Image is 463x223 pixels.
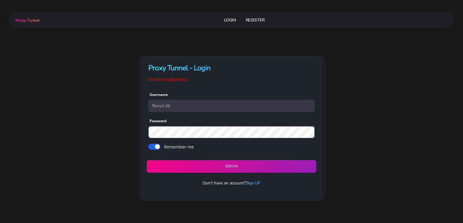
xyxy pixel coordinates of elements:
span: Proxy Tunnel [15,18,39,23]
iframe: Webchat Widget [434,194,455,215]
label: Password [150,118,167,124]
button: Sign in [146,160,316,173]
label: Username [150,92,168,97]
p: Don't have an account? [143,180,320,186]
a: Register [246,14,265,26]
span: Invalid credentials [148,76,188,83]
a: Sign UP [246,180,260,186]
input: Username [148,100,315,112]
h4: Proxy Tunnel - Login [148,63,315,73]
a: Login [224,14,236,26]
a: Proxy Tunnel [14,15,39,25]
label: Remember me [164,144,194,150]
